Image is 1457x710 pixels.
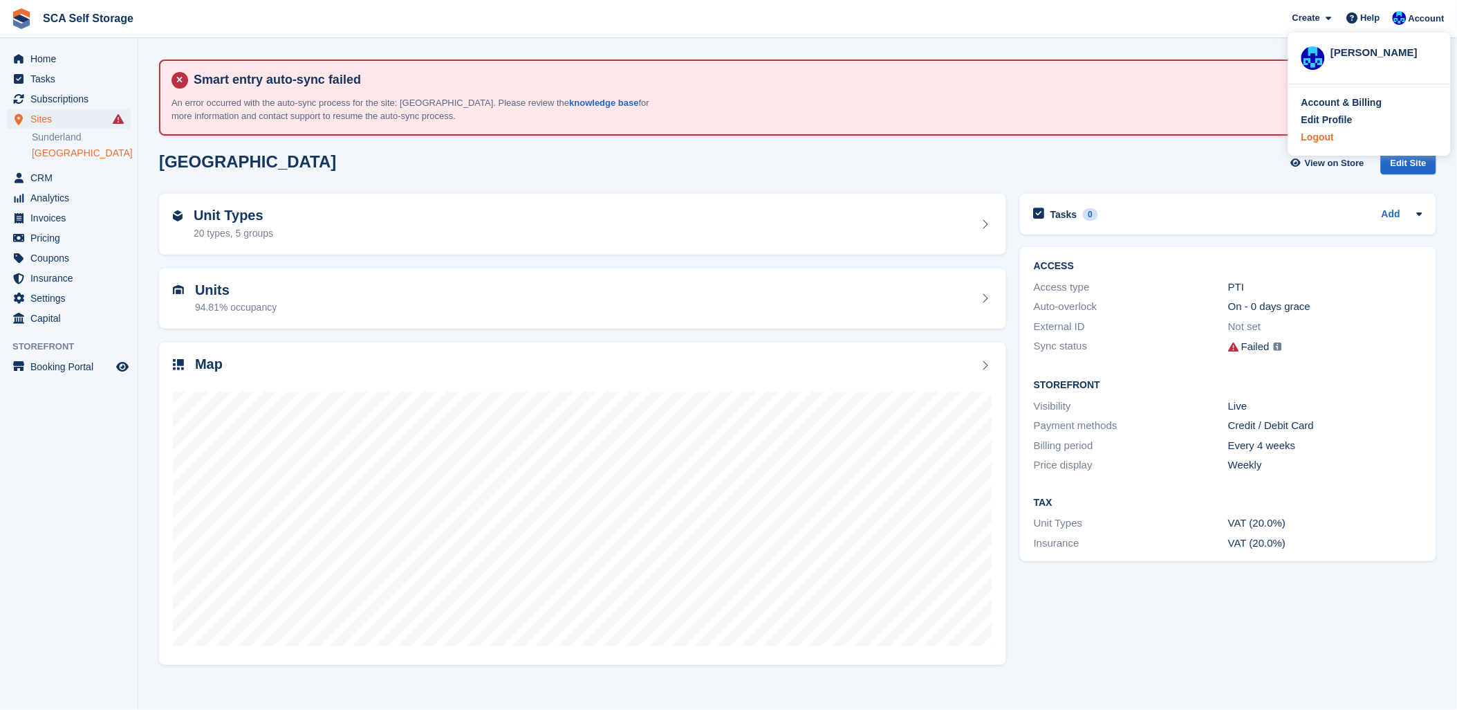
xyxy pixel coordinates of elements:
h2: Storefront [1034,380,1422,391]
div: Edit Profile [1301,113,1353,127]
img: Kelly Neesham [1301,46,1325,70]
a: View on Store [1289,152,1370,175]
div: Sync status [1034,338,1228,356]
div: Visibility [1034,399,1228,415]
div: 94.81% occupancy [195,300,277,315]
div: External ID [1034,319,1228,335]
div: Credit / Debit Card [1228,418,1422,434]
p: An error occurred with the auto-sync process for the site: [GEOGRAPHIC_DATA]. Please review the f... [171,96,656,123]
span: CRM [30,168,113,188]
img: unit-icn-7be61d7bf1b0ce9d3e12c5938cc71ed9869f7b940bace4675aadf7bd6d80202e.svg [173,285,184,295]
a: Preview store [114,358,131,375]
span: Invoices [30,208,113,228]
h4: Smart entry auto-sync failed [188,72,1424,88]
div: 0 [1083,208,1099,221]
div: Edit Site [1381,152,1436,175]
img: icon-info-grey-7440780725fd019a000dd9b08b2336e03edf1995a4989e88bcd33f0948082b44.svg [1274,343,1282,351]
span: Account [1409,12,1445,26]
span: Sites [30,109,113,129]
div: Not set [1228,319,1422,335]
div: Live [1228,399,1422,415]
span: Create [1292,11,1320,25]
div: Access type [1034,280,1228,295]
a: menu [7,168,131,188]
span: Analytics [30,188,113,208]
span: Settings [30,289,113,308]
a: Units 94.81% occupancy [159,268,1006,329]
div: Billing period [1034,438,1228,454]
a: Account & Billing [1301,95,1438,110]
a: menu [7,228,131,248]
span: Pricing [30,228,113,248]
h2: Tax [1034,498,1422,509]
div: Payment methods [1034,418,1228,434]
div: Every 4 weeks [1228,438,1422,454]
div: VAT (20.0%) [1228,516,1422,531]
img: map-icn-33ee37083ee616e46c38cad1a60f524a97daa1e2b2c8c0bc3eb3415660979fc1.svg [173,359,184,370]
h2: ACCESS [1034,261,1422,272]
div: Unit Types [1034,516,1228,531]
span: Storefront [12,340,138,354]
a: Add [1382,207,1400,223]
div: Price display [1034,457,1228,473]
a: menu [7,109,131,129]
div: On - 0 days grace [1228,299,1422,315]
img: Kelly Neesham [1393,11,1407,25]
a: Edit Profile [1301,113,1438,127]
a: menu [7,289,131,308]
a: menu [7,248,131,268]
div: Logout [1301,130,1334,145]
img: stora-icon-8386f47178a22dfd0bd8f6a31ec36ba5ce8667c1dd55bd0f319d3a0aa187defe.svg [11,8,32,29]
h2: Map [195,356,223,372]
a: menu [7,69,131,89]
div: PTI [1228,280,1422,295]
span: Insurance [30,268,113,288]
a: menu [7,89,131,109]
i: Smart entry sync failures have occurred [113,113,124,125]
span: Subscriptions [30,89,113,109]
a: SCA Self Storage [37,7,139,30]
a: Unit Types 20 types, 5 groups [159,194,1006,255]
span: Booking Portal [30,357,113,376]
img: unit-type-icn-2b2737a686de81e16bb02015468b77c625bbabd49415b5ef34ead5e3b44a266d.svg [173,210,183,221]
a: menu [7,268,131,288]
a: Map [159,343,1006,665]
div: Auto-overlock [1034,299,1228,315]
a: menu [7,208,131,228]
a: menu [7,188,131,208]
a: Logout [1301,130,1438,145]
span: Tasks [30,69,113,89]
a: Edit Site [1381,152,1436,181]
div: Weekly [1228,457,1422,473]
a: Sunderland [32,131,131,144]
h2: Units [195,282,277,298]
span: Coupons [30,248,113,268]
span: Capital [30,309,113,328]
a: menu [7,357,131,376]
div: Failed [1241,339,1270,355]
a: menu [7,49,131,69]
h2: Tasks [1050,208,1077,221]
div: VAT (20.0%) [1228,536,1422,552]
h2: [GEOGRAPHIC_DATA] [159,152,336,171]
h2: Unit Types [194,208,273,224]
div: [PERSON_NAME] [1330,45,1438,57]
span: Home [30,49,113,69]
a: knowledge base [569,98,638,108]
a: [GEOGRAPHIC_DATA] [32,147,131,160]
div: 20 types, 5 groups [194,226,273,241]
span: Help [1361,11,1380,25]
div: Account & Billing [1301,95,1382,110]
div: Insurance [1034,536,1228,552]
span: View on Store [1305,156,1364,170]
a: menu [7,309,131,328]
